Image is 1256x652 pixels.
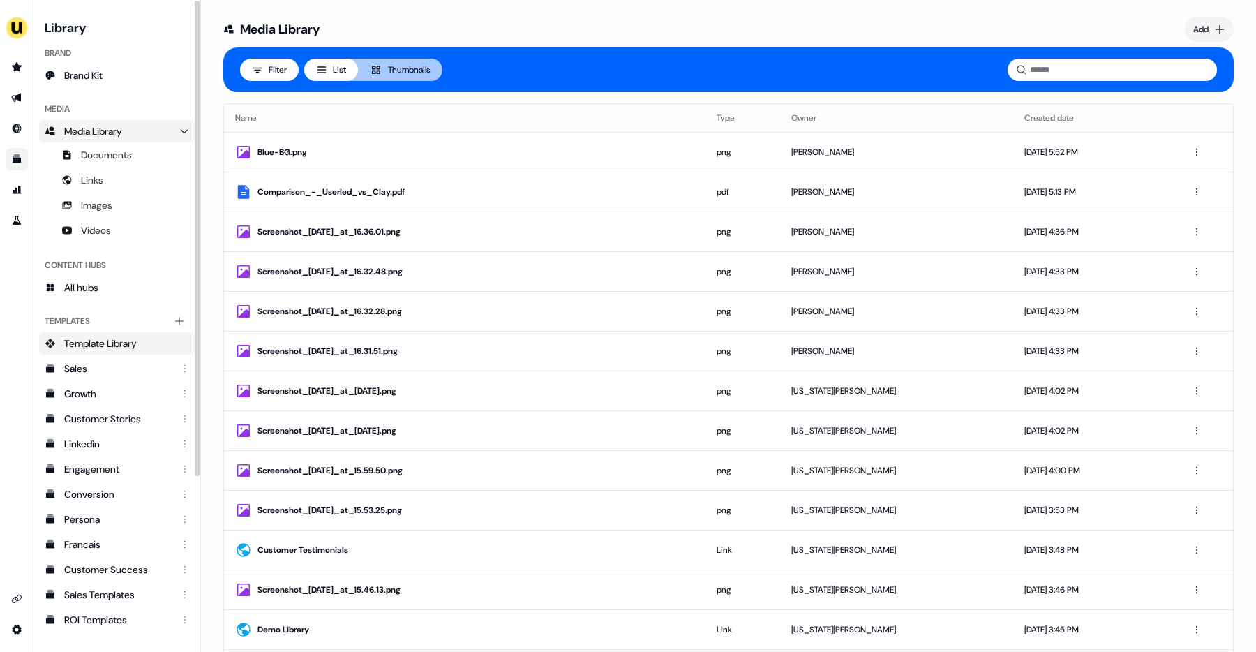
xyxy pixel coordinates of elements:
[64,68,103,82] span: Brand Kit
[1024,185,1150,199] div: [DATE] 5:13 PM
[39,458,195,480] a: Engagement
[791,344,1003,358] div: [PERSON_NAME]
[81,223,111,237] span: Videos
[240,59,299,81] button: Filter
[64,412,172,426] div: Customer Stories
[717,543,769,557] div: Link
[791,265,1003,279] div: [PERSON_NAME]
[1024,384,1150,398] div: [DATE] 4:02 PM
[39,533,195,556] a: Francais
[791,464,1003,477] div: [US_STATE][PERSON_NAME]
[39,408,195,430] a: Customer Stories
[791,304,1003,318] div: [PERSON_NAME]
[39,383,195,405] a: Growth
[6,209,28,232] a: Go to experiments
[39,219,195,242] a: Videos
[39,144,195,166] a: Documents
[39,42,195,64] div: Brand
[64,588,172,602] div: Sales Templates
[1185,17,1234,42] button: Add
[791,185,1003,199] div: [PERSON_NAME]
[39,98,195,120] div: Media
[257,424,694,438] div: Screenshot_[DATE]_at_[DATE].png
[257,225,694,239] div: Screenshot_[DATE]_at_16.36.01.png
[64,437,172,451] div: Linkedin
[717,384,769,398] div: png
[257,543,694,557] div: Customer Testimonials
[81,198,112,212] span: Images
[6,117,28,140] a: Go to Inbound
[1024,225,1150,239] div: [DATE] 4:36 PM
[39,120,195,142] a: Media Library
[257,384,694,398] div: Screenshot_[DATE]_at_[DATE].png
[39,332,195,355] a: Template Library
[791,384,1003,398] div: [US_STATE][PERSON_NAME]
[39,584,195,606] a: Sales Templates
[257,503,694,517] div: Screenshot_[DATE]_at_15.53.25.png
[791,225,1003,239] div: [PERSON_NAME]
[39,558,195,581] a: Customer Success
[39,194,195,216] a: Images
[717,185,769,199] div: pdf
[1024,424,1150,438] div: [DATE] 4:02 PM
[791,424,1003,438] div: [US_STATE][PERSON_NAME]
[257,583,694,597] div: Screenshot_[DATE]_at_15.46.13.png
[1024,503,1150,517] div: [DATE] 3:53 PM
[717,304,769,318] div: png
[39,433,195,455] a: Linkedin
[6,56,28,78] a: Go to prospects
[1024,265,1150,279] div: [DATE] 4:33 PM
[39,508,195,531] a: Persona
[39,169,195,191] a: Links
[81,148,132,162] span: Documents
[64,281,98,295] span: All hubs
[1024,145,1150,159] div: [DATE] 5:52 PM
[717,623,769,637] div: Link
[64,487,172,501] div: Conversion
[257,623,694,637] div: Demo Library
[6,588,28,610] a: Go to integrations
[717,583,769,597] div: png
[257,304,694,318] div: Screenshot_[DATE]_at_16.32.28.png
[39,254,195,276] div: Content Hubs
[39,17,195,36] h3: Library
[81,173,103,187] span: Links
[1024,344,1150,358] div: [DATE] 4:33 PM
[791,145,1003,159] div: [PERSON_NAME]
[39,609,195,631] a: ROI Templates
[791,583,1003,597] div: [US_STATE][PERSON_NAME]
[6,87,28,109] a: Go to outbound experience
[717,464,769,477] div: png
[717,225,769,239] div: png
[717,145,769,159] div: png
[257,265,694,279] div: Screenshot_[DATE]_at_16.32.48.png
[1024,583,1150,597] div: [DATE] 3:46 PM
[1024,304,1150,318] div: [DATE] 4:33 PM
[257,145,694,159] div: Blue-BG.png
[64,563,172,577] div: Customer Success
[780,104,1014,132] th: Owner
[717,344,769,358] div: png
[358,59,442,81] button: Thumbnails
[223,17,320,42] h1: Media Library
[1024,543,1150,557] div: [DATE] 3:48 PM
[791,543,1003,557] div: [US_STATE][PERSON_NAME]
[1024,464,1150,477] div: [DATE] 4:00 PM
[6,618,28,641] a: Go to integrations
[64,538,172,551] div: Francais
[257,464,694,477] div: Screenshot_[DATE]_at_15.59.50.png
[64,336,137,350] span: Template Library
[64,362,172,376] div: Sales
[304,59,358,81] button: List
[6,179,28,201] a: Go to attribution
[717,265,769,279] div: png
[39,310,195,332] div: Templates
[64,613,172,627] div: ROI Templates
[1024,623,1150,637] div: [DATE] 3:45 PM
[257,185,694,199] div: Comparison_-_Userled_vs_Clay.pdf
[717,503,769,517] div: png
[6,148,28,170] a: Go to templates
[64,512,172,526] div: Persona
[791,503,1003,517] div: [US_STATE][PERSON_NAME]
